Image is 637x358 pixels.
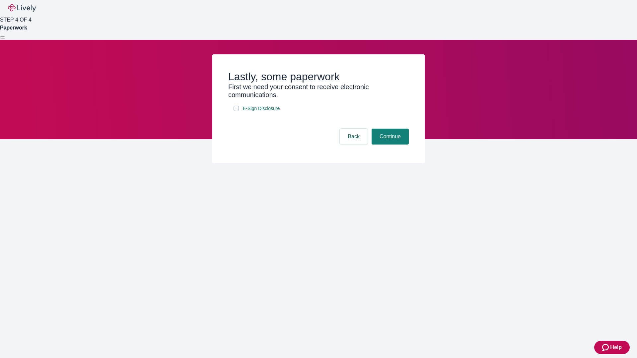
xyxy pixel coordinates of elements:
svg: Zendesk support icon [602,343,610,351]
button: Back [340,129,368,145]
span: Help [610,343,622,351]
button: Zendesk support iconHelp [594,341,630,354]
span: E-Sign Disclosure [243,105,280,112]
button: Continue [372,129,409,145]
a: e-sign disclosure document [242,104,281,113]
h3: First we need your consent to receive electronic communications. [228,83,409,99]
img: Lively [8,4,36,12]
h2: Lastly, some paperwork [228,70,409,83]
